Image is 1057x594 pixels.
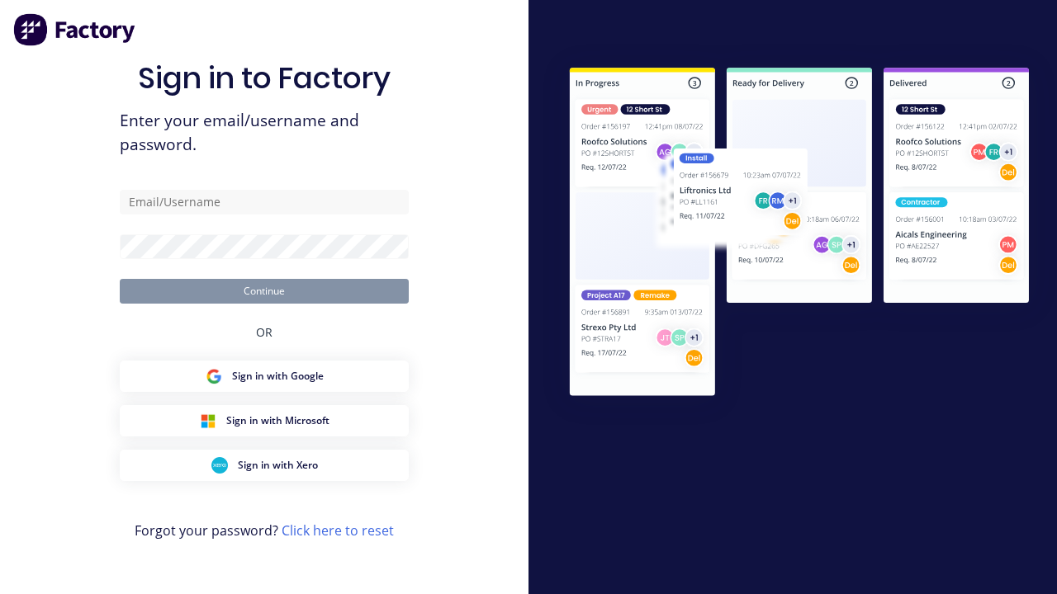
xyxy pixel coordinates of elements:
input: Email/Username [120,190,409,214]
span: Sign in with Google [232,369,324,384]
img: Microsoft Sign in [200,412,216,429]
a: Click here to reset [282,521,394,540]
img: Sign in [542,42,1057,426]
div: OR [256,304,273,361]
button: Continue [120,279,409,304]
button: Google Sign inSign in with Google [120,361,409,392]
span: Sign in with Xero [238,458,318,473]
button: Microsoft Sign inSign in with Microsoft [120,405,409,436]
span: Sign in with Microsoft [226,413,329,428]
h1: Sign in to Factory [138,60,391,96]
img: Factory [13,13,137,46]
button: Xero Sign inSign in with Xero [120,450,409,481]
img: Xero Sign in [211,457,228,474]
img: Google Sign in [206,368,222,384]
span: Forgot your password? [135,521,394,540]
span: Enter your email/username and password. [120,109,409,157]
